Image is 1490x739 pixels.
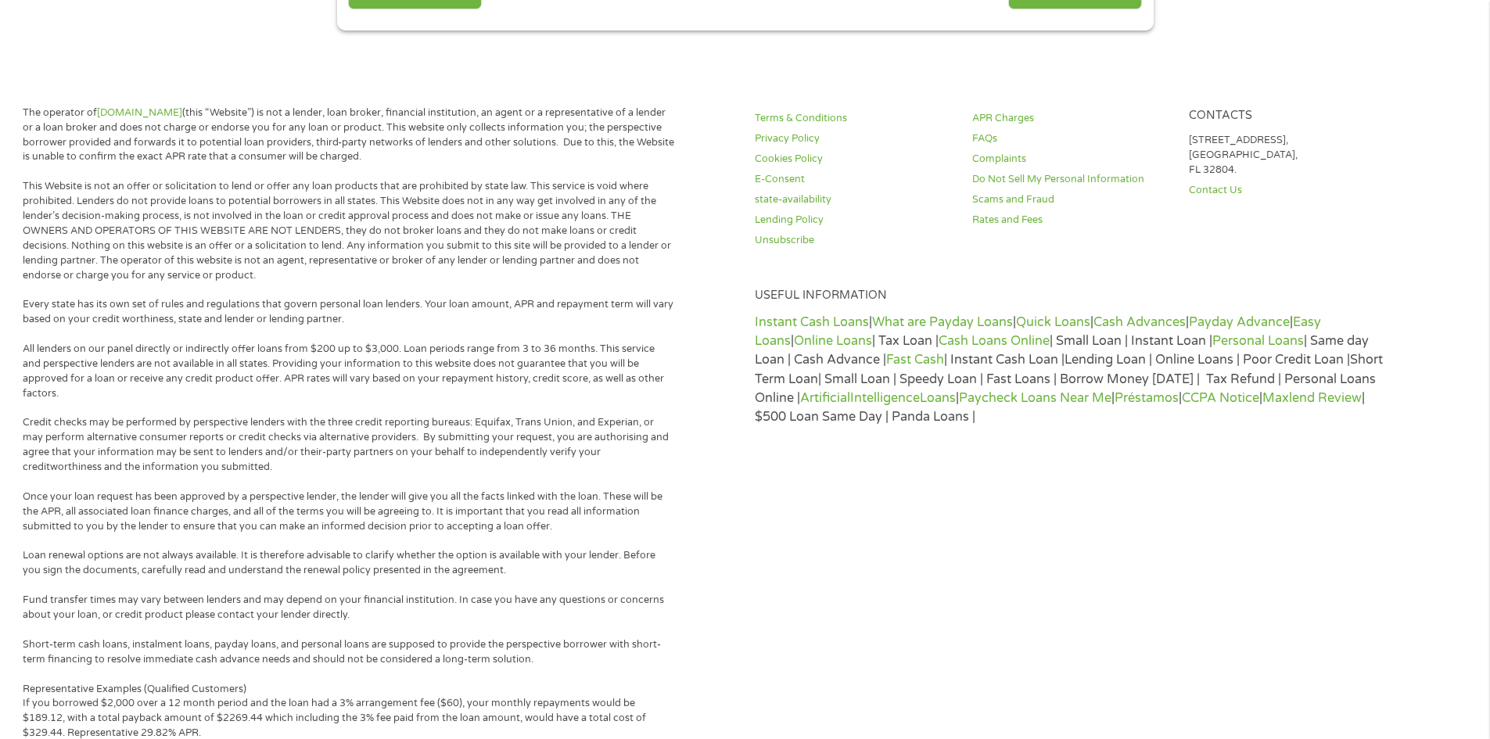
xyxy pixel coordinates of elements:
p: Once your loan request has been approved by a perspective lender, the lender will give you all th... [23,490,675,534]
p: The operator of (this “Website”) is not a lender, loan broker, financial institution, an agent or... [23,106,675,165]
a: Privacy Policy [755,131,953,146]
a: Cookies Policy [755,152,953,167]
a: Quick Loans [1016,314,1090,330]
p: Loan renewal options are not always available. It is therefore advisable to clarify whether the o... [23,548,675,578]
a: Artificial [800,390,850,406]
a: Online Loans [794,333,872,349]
a: Maxlend Review [1262,390,1362,406]
a: Terms & Conditions [755,111,953,126]
a: Lending Policy [755,213,953,228]
a: state-availability [755,192,953,207]
a: Complaints [972,152,1171,167]
p: [STREET_ADDRESS], [GEOGRAPHIC_DATA], FL 32804. [1189,133,1388,178]
a: Personal Loans [1212,333,1304,349]
a: Fast Cash [886,352,944,368]
a: CCPA Notice [1182,390,1259,406]
a: Payday Advance [1189,314,1290,330]
p: Short-term cash loans, instalment loans, payday loans, and personal loans are supposed to provide... [23,637,675,667]
a: What are Payday Loans [872,314,1013,330]
a: Scams and Fraud [972,192,1171,207]
a: Loans [920,390,956,406]
a: Easy Loans [755,314,1321,349]
a: FAQs [972,131,1171,146]
p: | | | | | | | Tax Loan | | Small Loan | Instant Loan | | Same day Loan | Cash Advance | | Instant... [755,313,1388,427]
a: Rates and Fees [972,213,1171,228]
p: Every state has its own set of rules and regulations that govern personal loan lenders. Your loan... [23,297,675,327]
a: Intelligence [850,390,920,406]
a: Paycheck Loans Near Me [959,390,1111,406]
a: Cash Advances [1093,314,1186,330]
a: Do Not Sell My Personal Information [972,172,1171,187]
a: Contact Us [1189,183,1388,198]
a: E-Consent [755,172,953,187]
a: APR Charges [972,111,1171,126]
a: Unsubscribe [755,233,953,248]
h4: Useful Information [755,289,1388,303]
a: Cash Loans Online [939,333,1050,349]
p: All lenders on our panel directly or indirectly offer loans from $200 up to $3,000. Loan periods ... [23,342,675,401]
a: Instant Cash Loans [755,314,869,330]
p: Fund transfer times may vary between lenders and may depend on your financial institution. In cas... [23,593,675,622]
p: This Website is not an offer or solicitation to lend or offer any loan products that are prohibit... [23,179,675,282]
p: Credit checks may be performed by perspective lenders with the three credit reporting bureaus: Eq... [23,415,675,475]
a: Préstamos [1115,390,1179,406]
h4: Contacts [1189,109,1388,124]
a: [DOMAIN_NAME] [97,106,182,119]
